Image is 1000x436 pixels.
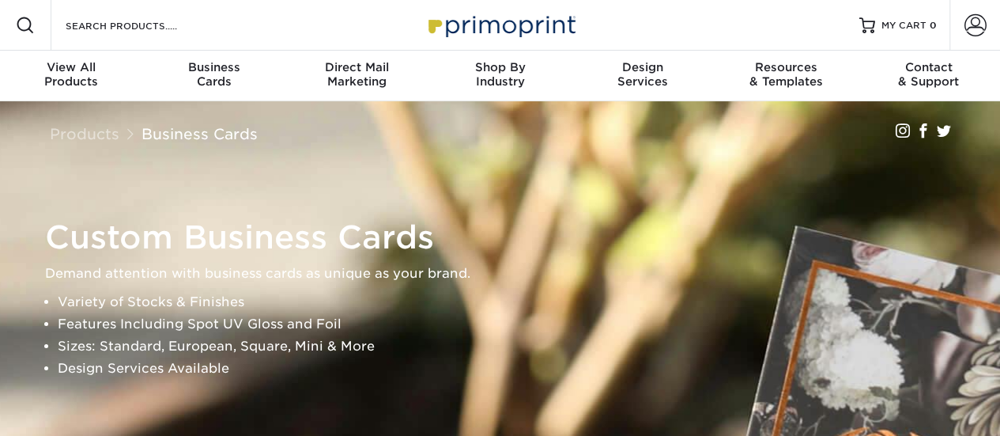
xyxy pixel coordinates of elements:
[428,60,572,89] div: Industry
[285,60,428,89] div: Marketing
[45,218,970,256] h1: Custom Business Cards
[64,16,218,35] input: SEARCH PRODUCTS.....
[143,51,286,101] a: BusinessCards
[45,263,970,285] p: Demand attention with business cards as unique as your brand.
[715,51,858,101] a: Resources& Templates
[428,51,572,101] a: Shop ByIndustry
[572,60,715,74] span: Design
[857,60,1000,89] div: & Support
[857,60,1000,74] span: Contact
[58,313,970,336] li: Features Including Spot UV Gloss and Foil
[572,51,715,101] a: DesignServices
[50,125,119,142] a: Products
[572,60,715,89] div: Services
[285,51,428,101] a: Direct MailMarketing
[857,51,1000,101] a: Contact& Support
[715,60,858,89] div: & Templates
[58,336,970,358] li: Sizes: Standard, European, Square, Mini & More
[58,358,970,380] li: Design Services Available
[142,125,258,142] a: Business Cards
[58,291,970,313] li: Variety of Stocks & Finishes
[881,19,926,32] span: MY CART
[930,20,937,31] span: 0
[143,60,286,74] span: Business
[143,60,286,89] div: Cards
[285,60,428,74] span: Direct Mail
[715,60,858,74] span: Resources
[421,8,579,42] img: Primoprint
[428,60,572,74] span: Shop By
